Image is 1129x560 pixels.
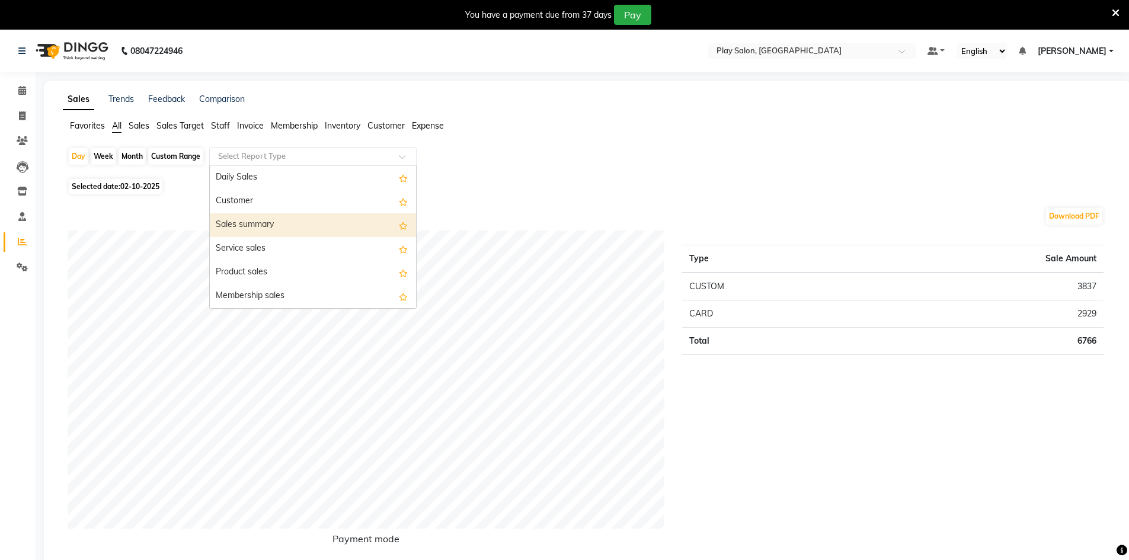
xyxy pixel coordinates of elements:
span: Expense [412,120,444,131]
div: Daily Sales [210,166,416,190]
div: You have a payment due from 37 days [465,9,612,21]
span: Sales [129,120,149,131]
span: Add this report to Favorites List [399,218,408,232]
span: Add this report to Favorites List [399,194,408,209]
div: Sales summary [210,213,416,237]
span: Add this report to Favorites List [399,242,408,256]
span: [PERSON_NAME] [1038,45,1106,57]
span: Inventory [325,120,360,131]
span: All [112,120,121,131]
div: Day [69,148,88,165]
button: Pay [614,5,651,25]
span: Sales Target [156,120,204,131]
td: CUSTOM [682,273,863,300]
div: Product sales [210,261,416,284]
a: Sales [63,89,94,110]
div: Membership sales [210,284,416,308]
span: Favorites [70,120,105,131]
span: Add this report to Favorites List [399,171,408,185]
a: Trends [108,94,134,104]
span: 02-10-2025 [120,182,159,191]
div: Custom Range [148,148,203,165]
td: 6766 [863,328,1104,355]
a: Comparison [199,94,245,104]
button: Download PDF [1046,208,1102,225]
b: 08047224946 [130,34,183,68]
span: Add this report to Favorites List [399,265,408,280]
td: Total [682,328,863,355]
h6: Payment mode [68,533,664,549]
div: Customer [210,190,416,213]
div: Month [119,148,146,165]
span: Membership [271,120,318,131]
td: CARD [682,300,863,328]
span: Staff [211,120,230,131]
span: Add this report to Favorites List [399,289,408,303]
img: logo [30,34,111,68]
a: Feedback [148,94,185,104]
th: Sale Amount [863,245,1104,273]
ng-dropdown-panel: Options list [209,165,417,309]
td: 2929 [863,300,1104,328]
span: Selected date: [69,179,162,194]
td: 3837 [863,273,1104,300]
span: Invoice [237,120,264,131]
span: Customer [367,120,405,131]
div: Service sales [210,237,416,261]
div: Week [91,148,116,165]
th: Type [682,245,863,273]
